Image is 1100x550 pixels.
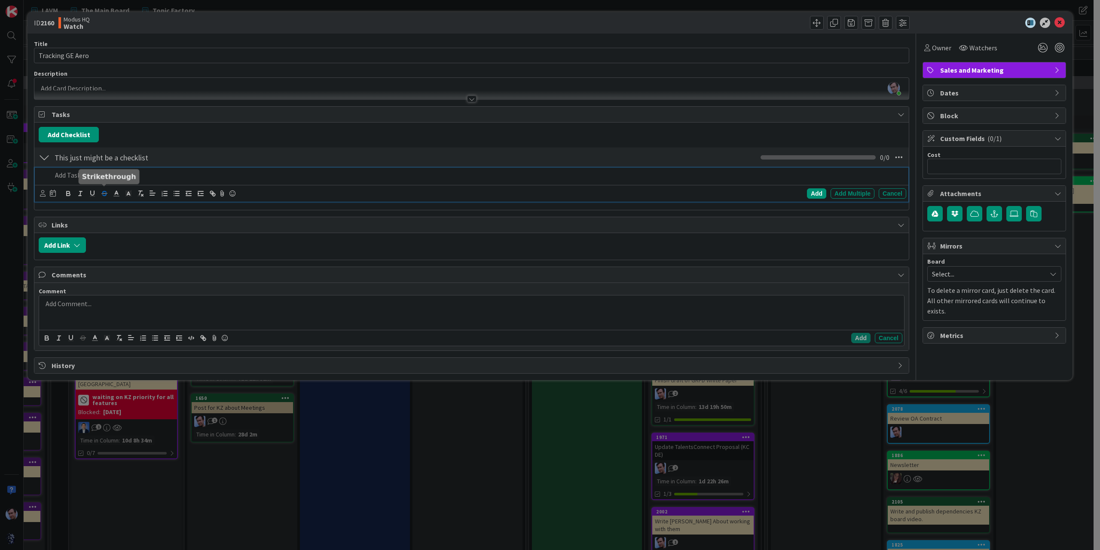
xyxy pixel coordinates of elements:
[52,220,893,230] span: Links
[927,285,1061,316] p: To delete a mirror card, just delete the card. All other mirrored cards will continue to exists.
[927,151,941,159] label: Cost
[940,241,1050,251] span: Mirrors
[851,333,871,343] button: Add
[880,152,889,163] span: 0 / 0
[34,70,67,77] span: Description
[39,237,86,253] button: Add Link
[34,40,48,48] label: Title
[64,23,90,30] b: Watch
[52,270,893,280] span: Comments
[940,65,1050,75] span: Sales and Marketing
[875,333,902,343] button: Cancel
[940,111,1050,121] span: Block
[940,330,1050,341] span: Metrics
[82,172,136,181] h5: Strikethrough
[52,150,245,165] input: Add Checklist...
[932,43,951,53] span: Owner
[39,287,66,295] span: Comment
[888,82,900,94] img: 1h7l4qjWAP1Fo8liPYTG9Z7tLcljo6KC.jpg
[831,188,874,199] div: Add Multiple
[940,88,1050,98] span: Dates
[927,258,945,264] span: Board
[932,268,1042,280] span: Select...
[940,188,1050,199] span: Attachments
[34,18,54,28] span: ID
[40,18,54,27] b: 2160
[940,133,1050,144] span: Custom Fields
[64,16,90,23] span: Modus HQ
[807,188,826,199] div: Add
[52,360,893,371] span: History
[987,134,1002,143] span: ( 0/1 )
[52,109,893,120] span: Tasks
[969,43,997,53] span: Watchers
[39,127,99,142] button: Add Checklist
[879,188,906,199] div: Cancel
[34,48,909,63] input: type card name here...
